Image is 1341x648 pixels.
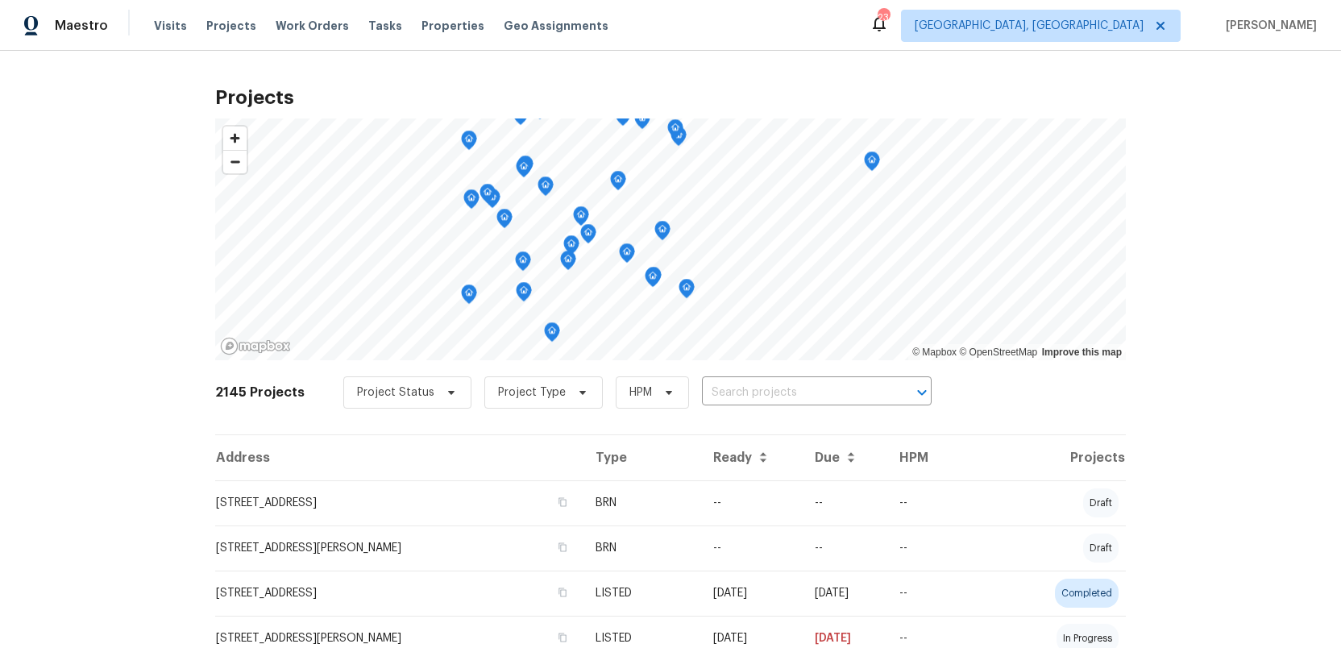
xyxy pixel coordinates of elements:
[563,235,579,260] div: Map marker
[357,384,434,401] span: Project Status
[55,18,108,34] span: Maestro
[1219,18,1317,34] span: [PERSON_NAME]
[634,110,650,135] div: Map marker
[619,243,635,268] div: Map marker
[679,279,695,304] div: Map marker
[583,435,700,480] th: Type
[544,322,560,347] div: Map marker
[215,118,1126,360] canvas: Map
[1042,347,1122,358] a: Improve this map
[580,224,596,249] div: Map marker
[555,495,570,509] button: Copy Address
[461,285,477,309] div: Map marker
[154,18,187,34] span: Visits
[461,131,477,156] div: Map marker
[886,435,1023,480] th: HPM
[610,171,626,196] div: Map marker
[912,347,957,358] a: Mapbox
[517,156,533,181] div: Map marker
[515,251,531,276] div: Map marker
[516,158,532,183] div: Map marker
[700,525,802,571] td: --
[629,384,652,401] span: HPM
[1083,488,1119,517] div: draft
[368,20,402,31] span: Tasks
[215,525,583,571] td: [STREET_ADDRESS][PERSON_NAME]
[583,571,700,616] td: LISTED
[276,18,349,34] span: Work Orders
[421,18,484,34] span: Properties
[700,480,802,525] td: --
[583,480,700,525] td: BRN
[802,435,886,480] th: Due
[206,18,256,34] span: Projects
[645,268,661,293] div: Map marker
[223,127,247,150] button: Zoom in
[654,221,670,246] div: Map marker
[1083,534,1119,563] div: draft
[667,119,683,144] div: Map marker
[886,525,1023,571] td: --
[223,150,247,173] button: Zoom out
[498,384,566,401] span: Project Type
[615,106,631,131] div: Map marker
[480,184,496,209] div: Map marker
[802,525,886,571] td: --
[959,347,1037,358] a: OpenStreetMap
[802,480,886,525] td: --
[463,189,480,214] div: Map marker
[878,10,889,26] div: 23
[886,480,1023,525] td: --
[555,630,570,645] button: Copy Address
[555,585,570,600] button: Copy Address
[886,571,1023,616] td: --
[215,384,305,401] h2: 2145 Projects
[700,571,802,616] td: [DATE]
[560,251,576,276] div: Map marker
[700,435,802,480] th: Ready
[802,571,886,616] td: [DATE]
[911,381,933,404] button: Open
[864,152,880,177] div: Map marker
[215,89,1126,106] h2: Projects
[555,540,570,555] button: Copy Address
[915,18,1144,34] span: [GEOGRAPHIC_DATA], [GEOGRAPHIC_DATA]
[1055,579,1119,608] div: completed
[573,206,589,231] div: Map marker
[215,435,583,480] th: Address
[223,151,247,173] span: Zoom out
[496,209,513,234] div: Map marker
[215,480,583,525] td: [STREET_ADDRESS]
[538,177,554,201] div: Map marker
[583,525,700,571] td: BRN
[504,18,608,34] span: Geo Assignments
[1023,435,1126,480] th: Projects
[516,282,532,307] div: Map marker
[215,571,583,616] td: [STREET_ADDRESS]
[702,380,886,405] input: Search projects
[220,337,291,355] a: Mapbox homepage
